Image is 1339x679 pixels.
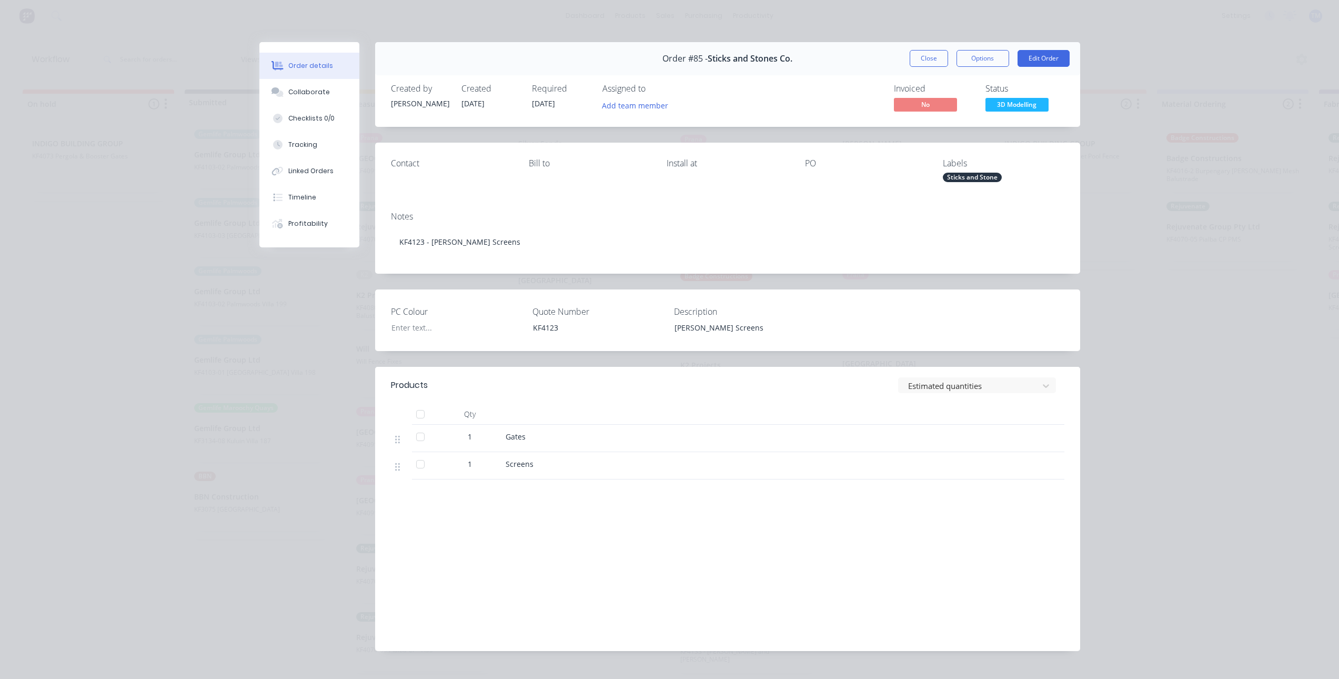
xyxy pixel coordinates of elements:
div: Assigned to [602,84,708,94]
div: Created by [391,84,449,94]
div: Profitability [288,219,328,228]
label: Description [674,305,806,318]
span: Gates [506,432,526,442]
span: 3D Modelling [985,98,1049,111]
span: 1 [468,431,472,442]
div: KF4123 - [PERSON_NAME] Screens [391,226,1064,258]
button: Linked Orders [259,158,359,184]
div: Timeline [288,193,316,202]
span: 1 [468,458,472,470]
div: Sticks and Stone [943,173,1002,182]
div: Invoiced [894,84,973,94]
span: Screens [506,459,533,469]
div: Checklists 0/0 [288,114,335,123]
div: Collaborate [288,87,330,97]
div: Install at [667,158,788,168]
div: Contact [391,158,512,168]
span: [DATE] [461,98,485,108]
button: 3D Modelling [985,98,1049,114]
div: Bill to [529,158,650,168]
div: Order details [288,61,333,71]
button: Add team member [596,98,673,112]
label: Quote Number [532,305,664,318]
div: Status [985,84,1064,94]
div: Tracking [288,140,317,149]
span: [DATE] [532,98,555,108]
div: KF4123 [525,320,656,335]
button: Order details [259,53,359,79]
div: PO [805,158,926,168]
div: Qty [438,404,501,425]
div: Labels [943,158,1064,168]
button: Checklists 0/0 [259,105,359,132]
button: Add team member [602,98,674,112]
div: Notes [391,212,1064,222]
div: [PERSON_NAME] [391,98,449,109]
div: Required [532,84,590,94]
button: Options [957,50,1009,67]
button: Timeline [259,184,359,211]
label: PC Colour [391,305,522,318]
div: [PERSON_NAME] Screens [666,320,798,335]
button: Tracking [259,132,359,158]
button: Edit Order [1018,50,1070,67]
div: Products [391,379,428,392]
button: Close [910,50,948,67]
span: Order #85 - [662,54,708,64]
span: No [894,98,957,111]
span: Sticks and Stones Co. [708,54,792,64]
button: Profitability [259,211,359,237]
div: Created [461,84,519,94]
div: Linked Orders [288,166,334,176]
button: Collaborate [259,79,359,105]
